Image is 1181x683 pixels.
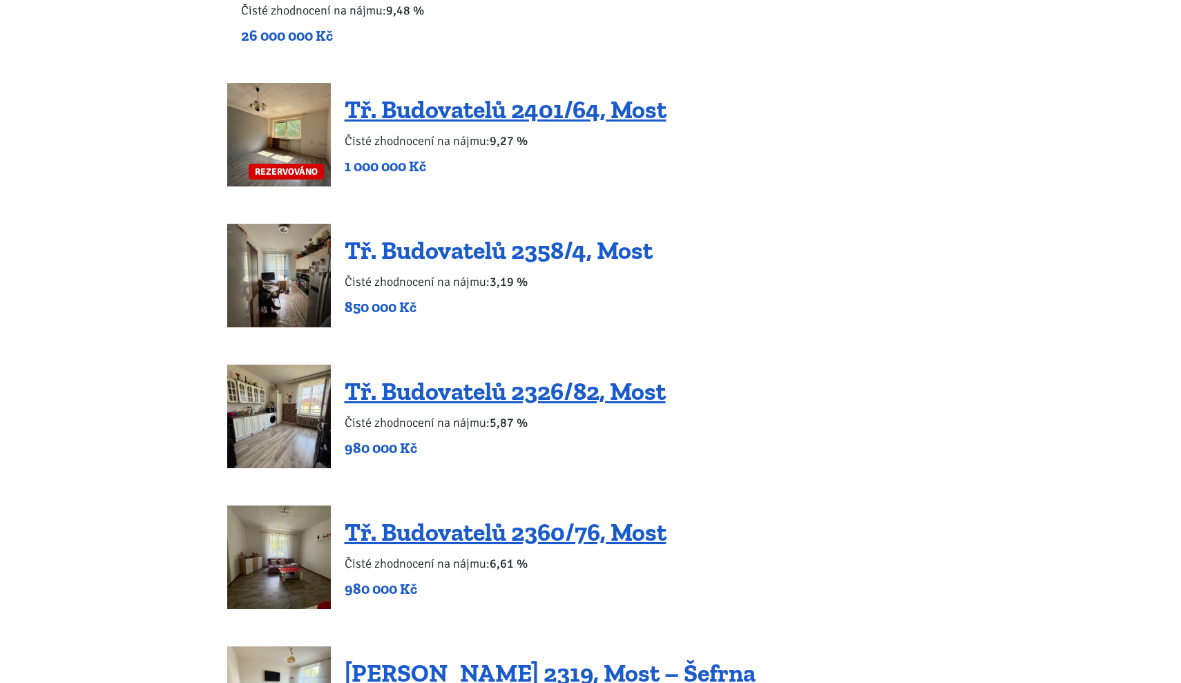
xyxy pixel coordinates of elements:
[345,131,666,151] p: Čisté zhodnocení na nájmu:
[345,413,666,432] p: Čisté zhodnocení na nájmu:
[241,1,943,20] p: Čisté zhodnocení na nájmu:
[490,133,528,148] b: 9,27 %
[386,3,424,18] b: 9,48 %
[249,164,324,180] span: REZERVOVÁNO
[345,157,666,176] p: 1 000 000 Kč
[490,556,528,571] b: 6,61 %
[345,298,653,317] p: 850 000 Kč
[490,415,528,430] b: 5,87 %
[241,26,943,46] p: 26 000 000 Kč
[490,274,528,289] b: 3,19 %
[345,95,666,124] a: Tř. Budovatelů 2401/64, Most
[345,517,666,547] a: Tř. Budovatelů 2360/76, Most
[227,83,331,186] a: REZERVOVÁNO
[345,554,666,573] p: Čisté zhodnocení na nájmu:
[345,272,653,291] p: Čisté zhodnocení na nájmu:
[345,439,666,458] p: 980 000 Kč
[345,376,666,406] a: Tř. Budovatelů 2326/82, Most
[345,579,666,599] p: 980 000 Kč
[345,235,653,265] a: Tř. Budovatelů 2358/4, Most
